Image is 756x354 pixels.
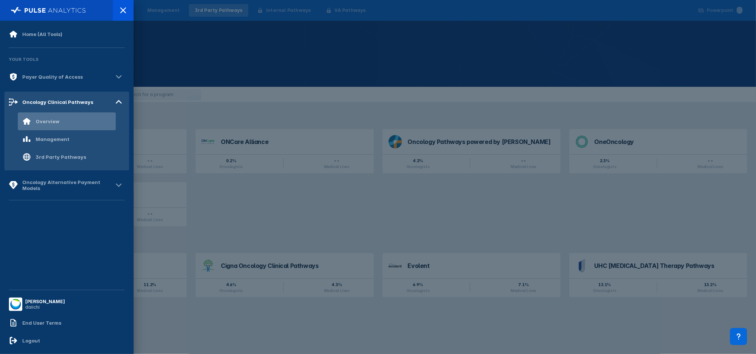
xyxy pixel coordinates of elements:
img: menu button [10,299,21,309]
a: 3rd Party Pathways [4,148,129,166]
img: pulse-logo-full-white.svg [11,5,86,16]
a: Management [4,130,129,148]
div: Home (All Tools) [22,31,62,37]
div: Payer Quality of Access [22,74,83,80]
a: End User Terms [4,314,129,332]
div: Oncology Clinical Pathways [22,99,93,105]
a: Home (All Tools) [4,25,129,43]
div: Oncology Alternative Payment Models [22,179,113,191]
div: Logout [22,338,40,344]
div: End User Terms [22,320,61,326]
div: [PERSON_NAME] [25,299,65,304]
div: Overview [36,118,59,124]
div: Management [36,136,69,142]
a: Overview [4,112,129,130]
div: 3rd Party Pathways [36,154,86,160]
div: daiichi [25,304,65,310]
div: Your Tools [4,52,129,66]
